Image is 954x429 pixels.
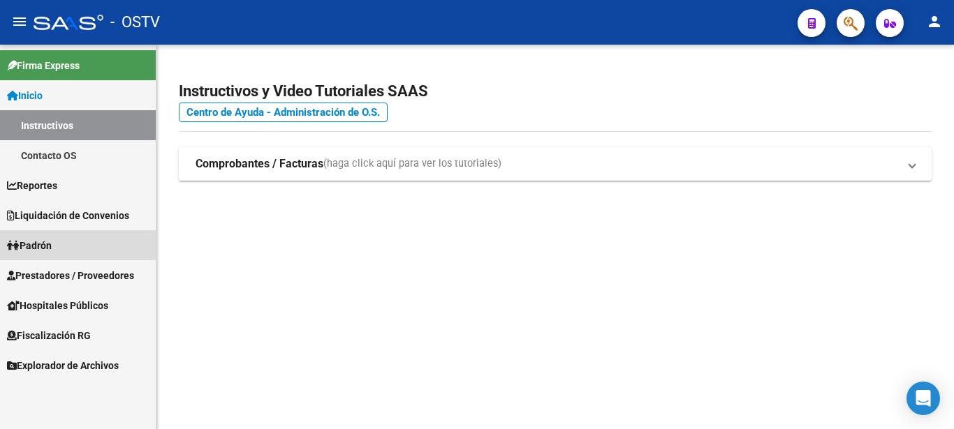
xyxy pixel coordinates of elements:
[7,298,108,313] span: Hospitales Públicos
[926,13,943,30] mat-icon: person
[907,382,940,415] div: Open Intercom Messenger
[7,88,43,103] span: Inicio
[179,103,388,122] a: Centro de Ayuda - Administración de O.S.
[110,7,160,38] span: - OSTV
[7,208,129,223] span: Liquidación de Convenios
[323,156,501,172] span: (haga click aquí para ver los tutoriales)
[11,13,28,30] mat-icon: menu
[7,268,134,283] span: Prestadores / Proveedores
[196,156,323,172] strong: Comprobantes / Facturas
[7,178,57,193] span: Reportes
[179,147,932,181] mat-expansion-panel-header: Comprobantes / Facturas(haga click aquí para ver los tutoriales)
[7,58,80,73] span: Firma Express
[179,78,932,105] h2: Instructivos y Video Tutoriales SAAS
[7,238,52,253] span: Padrón
[7,328,91,343] span: Fiscalización RG
[7,358,119,373] span: Explorador de Archivos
